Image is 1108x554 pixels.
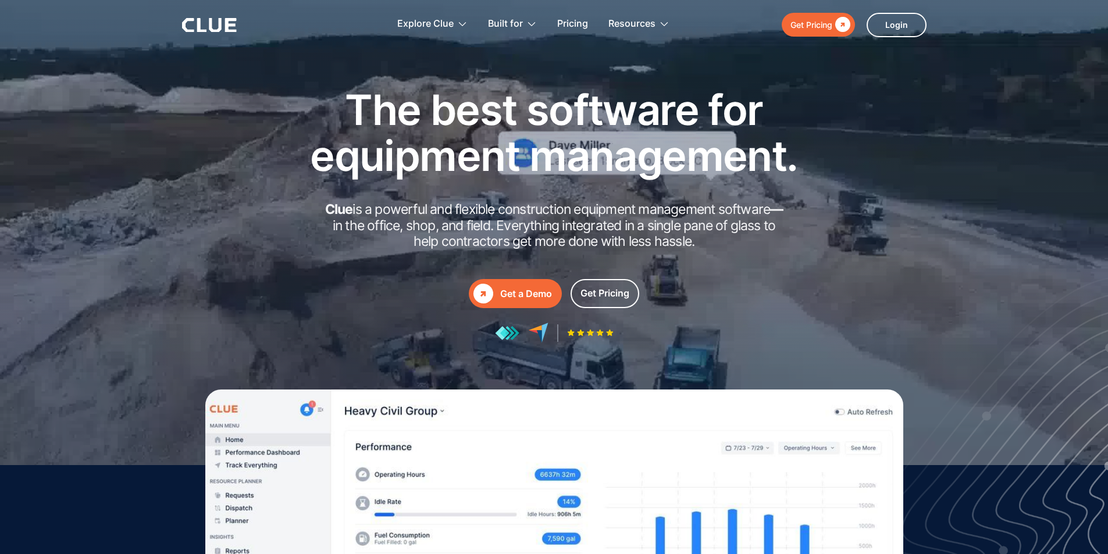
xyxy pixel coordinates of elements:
[469,279,562,308] a: Get a Demo
[608,6,655,42] div: Resources
[571,279,639,308] a: Get Pricing
[867,13,927,37] a: Login
[325,201,353,217] strong: Clue
[567,329,614,337] img: Five-star rating icon
[770,201,783,217] strong: —
[397,6,468,42] div: Explore Clue
[322,202,787,250] h2: is a powerful and flexible construction equipment management software in the office, shop, and fi...
[473,284,493,303] div: 
[790,17,832,32] div: Get Pricing
[397,6,454,42] div: Explore Clue
[580,286,629,301] div: Get Pricing
[782,13,855,37] a: Get Pricing
[557,6,588,42] a: Pricing
[293,87,816,178] h1: The best software for equipment management.
[608,6,669,42] div: Resources
[500,287,552,301] div: Get a Demo
[488,6,523,42] div: Built for
[488,6,537,42] div: Built for
[528,323,548,343] img: reviews at capterra
[495,326,519,341] img: reviews at getapp
[832,17,850,32] div: 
